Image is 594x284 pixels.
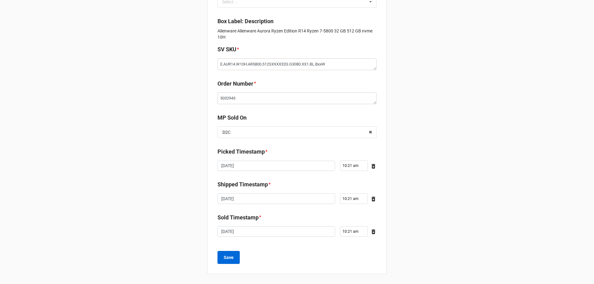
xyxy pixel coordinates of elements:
input: Time [340,193,368,204]
input: Time [340,226,368,237]
input: Date [217,226,335,237]
button: Save [217,251,240,264]
input: Date [217,193,335,204]
b: Box Label: Description [217,18,273,24]
p: Alienware Alienware Aurora Ryzen Edition R14 Ryzen 7-5800 32 GB 512 GB nvme 10H [217,28,377,40]
input: Date [217,161,335,171]
label: Picked Timestamp [217,147,265,156]
label: MP Sold On [217,113,247,122]
textarea: 5032943 [217,92,377,104]
div: D2C [222,130,230,134]
b: Save [224,254,234,261]
input: Time [340,160,368,171]
label: SV SKU [217,45,236,54]
label: Order Number [217,79,253,88]
label: Sold Timestamp [217,213,259,222]
textarea: E.AUR14.W10H.AR5800.512SXXXX32G.G3080.XX1.BL.BxxW [217,58,377,70]
label: Shipped Timestamp [217,180,268,189]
